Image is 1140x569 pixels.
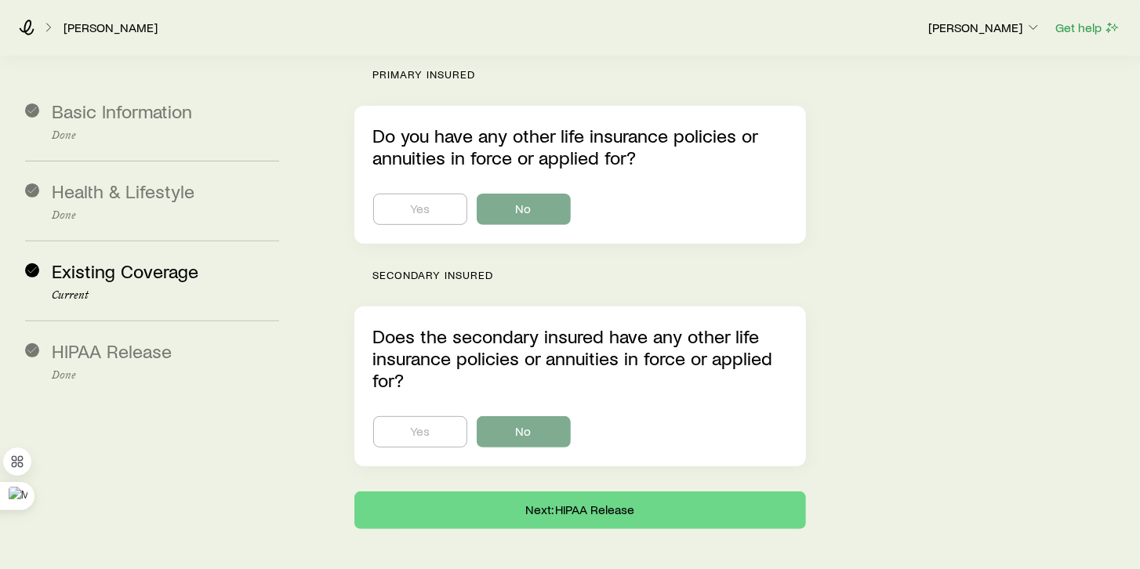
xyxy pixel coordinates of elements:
button: Next: HIPAA Release [354,491,806,529]
a: [PERSON_NAME] [63,20,158,35]
p: [PERSON_NAME] [928,20,1041,35]
p: Done [52,209,279,222]
p: Primary insured [373,68,806,81]
button: Yes [373,416,467,448]
button: Yes [373,194,467,225]
button: [PERSON_NAME] [928,19,1042,38]
button: Get help [1055,19,1121,37]
span: Basic Information [52,100,192,122]
p: Do you have any other life insurance policies or annuities in force or applied for? [373,125,787,169]
span: Existing Coverage [52,259,198,282]
p: Done [52,369,279,382]
button: No [477,416,571,448]
p: Done [52,129,279,142]
p: Does the secondary insured have any other life insurance policies or annuities in force or applie... [373,325,787,391]
p: Current [52,289,279,302]
p: Secondary insured [373,269,806,281]
span: Health & Lifestyle [52,179,194,202]
span: HIPAA Release [52,339,172,362]
button: No [477,194,571,225]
